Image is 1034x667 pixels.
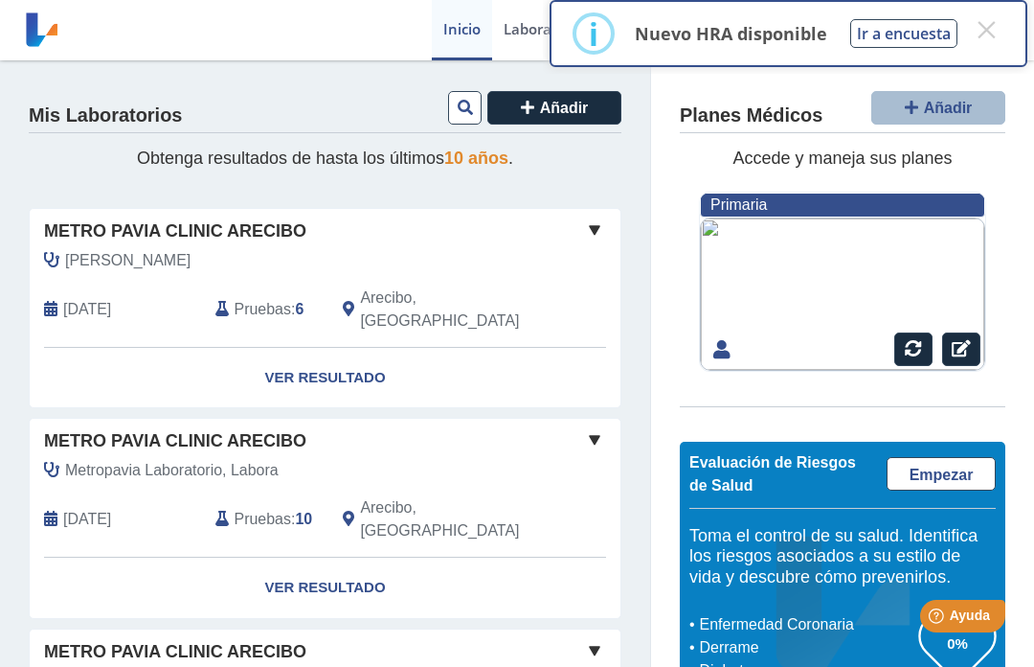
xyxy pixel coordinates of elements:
div: : [201,496,329,542]
span: Empezar [910,467,974,483]
button: Close this dialog [969,12,1003,47]
span: Pruebas [235,508,291,531]
span: Arecibo, PR [360,496,528,542]
span: 2025-05-09 [63,508,111,531]
a: Ver Resultado [30,348,620,408]
span: Pruebas [235,298,291,321]
div: : [201,287,329,333]
span: Accede y maneja sus planes [732,149,952,168]
span: Metro Pavia Clinic Arecibo [44,428,306,454]
b: 10 [295,511,312,527]
h4: Mis Laboratorios [29,104,182,127]
iframe: Help widget launcher [864,592,1013,646]
a: Empezar [887,457,996,491]
h4: Planes Médicos [680,104,822,127]
span: Metro Pavia Clinic Arecibo [44,639,306,665]
span: 2025-09-12 [63,298,111,321]
span: Arecibo, PR [360,287,528,333]
span: Añadir [540,100,589,116]
span: Evaluación de Riesgos de Salud [689,454,856,494]
button: Ir a encuesta [850,19,957,48]
h5: Toma el control de su salud. Identifica los riesgos asociados a su estilo de vida y descubre cómo... [689,526,996,588]
a: Ver Resultado [30,558,620,618]
span: Obtenga resultados de hasta los últimos . [137,149,513,168]
span: Miranda Rodriguez, Samayra [65,249,191,272]
span: Primaria [710,196,767,213]
button: Añadir [871,91,1005,125]
span: 10 años [444,149,508,168]
span: Metropavia Laboratorio, Labora [65,459,279,482]
button: Añadir [487,91,621,125]
div: i [589,16,598,51]
li: Derrame [694,636,919,659]
span: Metro Pavia Clinic Arecibo [44,218,306,244]
span: Añadir [924,100,973,116]
p: Nuevo HRA disponible [635,22,827,45]
li: Enfermedad Coronaria [694,613,919,636]
b: 6 [295,301,303,317]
